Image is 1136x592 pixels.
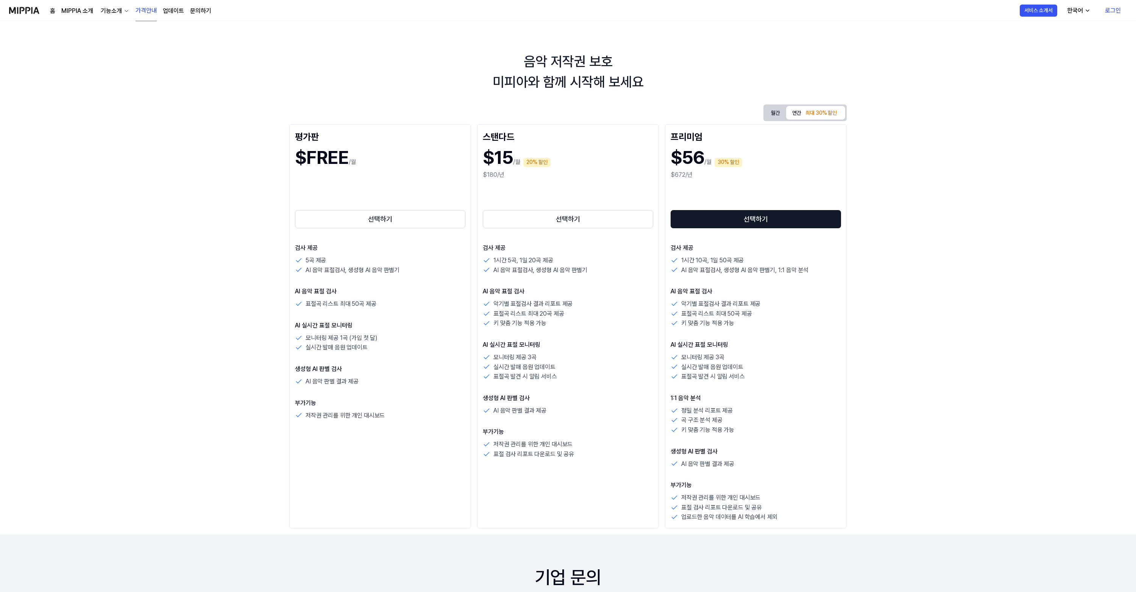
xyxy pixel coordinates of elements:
[306,299,376,309] p: 표절곡 리스트 최대 50곡 제공
[513,157,520,167] p: /월
[681,493,760,503] p: 저작권 관리를 위한 개인 대시보드
[1020,5,1057,17] button: 서비스 소개서
[671,130,841,142] div: 프리미엄
[163,6,184,16] a: 업데이트
[99,6,130,16] button: 기능소개
[681,503,762,513] p: 표절 검사 리포트 다운로드 및 공유
[493,309,564,319] p: 표절곡 리스트 최대 20곡 제공
[765,107,786,119] button: 월간
[99,6,123,16] div: 기능소개
[306,333,378,343] p: 모니터링 제공 1곡 (가입 첫 달)
[483,243,653,252] p: 검사 제공
[671,340,841,349] p: AI 실시간 표절 모니터링
[671,243,841,252] p: 검사 제공
[483,287,653,296] p: AI 음악 표절 검사
[295,210,465,228] button: 선택하기
[681,406,733,416] p: 정밀 분석 리포트 제공
[50,6,55,16] a: 홈
[306,265,399,275] p: AI 음악 표절검사, 생성형 AI 음악 판별기
[483,394,653,403] p: 생성형 AI 판별 검사
[493,265,587,275] p: AI 음악 표절검사, 생성형 AI 음악 판별기
[671,481,841,490] p: 부가기능
[671,287,841,296] p: AI 음악 표절 검사
[493,255,553,265] p: 1시간 5곡, 1일 20곡 제공
[671,394,841,403] p: 1:1 음악 분석
[483,209,653,230] a: 선택하기
[61,6,93,16] a: MIPPIA 소개
[493,372,557,382] p: 표절곡 발견 시 알림 서비스
[681,512,777,522] p: 업로드한 음악 데이터를 AI 학습에서 제외
[681,459,734,469] p: AI 음악 판별 결과 제공
[681,318,734,328] p: 키 맞춤 기능 적용 가능
[483,210,653,228] button: 선택하기
[681,425,734,435] p: 키 맞춤 기능 적용 가능
[295,399,465,408] p: 부가기능
[1066,6,1085,15] div: 한국어
[681,309,752,319] p: 표절곡 리스트 최대 50곡 제공
[535,565,601,590] div: 기업 문의
[306,255,326,265] p: 5곡 제공
[295,209,465,230] a: 선택하기
[704,157,712,167] p: /월
[681,255,744,265] p: 1시간 10곡, 1일 50곡 제공
[671,447,841,456] p: 생성형 AI 판별 검사
[671,209,841,230] a: 선택하기
[671,145,704,170] h1: $56
[190,6,211,16] a: 문의하기
[136,0,157,21] a: 가격안내
[295,287,465,296] p: AI 음악 표절 검사
[483,145,513,170] h1: $15
[786,106,845,120] button: 연간
[681,372,745,382] p: 표절곡 발견 시 알림 서비스
[671,170,841,179] div: $672/년
[493,449,574,459] p: 표절 검사 리포트 다운로드 및 공유
[681,265,808,275] p: AI 음악 표절검사, 생성형 AI 음악 판별기, 1:1 음악 분석
[493,406,546,416] p: AI 음악 판별 결과 제공
[493,362,556,372] p: 실시간 발매 음원 업데이트
[493,439,573,449] p: 저작권 관리를 위한 개인 대시보드
[349,157,356,167] p: /월
[715,158,742,167] div: 30% 할인
[681,415,722,425] p: 곡 구조 분석 제공
[295,365,465,374] p: 생성형 AI 판별 검사
[306,343,368,352] p: 실시간 발매 음원 업데이트
[681,362,743,372] p: 실시간 발매 음원 업데이트
[493,352,536,362] p: 모니터링 제공 3곡
[483,340,653,349] p: AI 실시간 표절 모니터링
[681,352,724,362] p: 모니터링 제공 3곡
[681,299,760,309] p: 악기별 표절검사 결과 리포트 제공
[306,411,385,421] p: 저작권 관리를 위한 개인 대시보드
[1061,3,1095,18] button: 한국어
[483,130,653,142] div: 스탠다드
[803,109,839,118] div: 최대 30% 할인
[295,130,465,142] div: 평가판
[483,170,653,179] div: $180/년
[306,377,359,386] p: AI 음악 판별 결과 제공
[671,210,841,228] button: 선택하기
[523,158,551,167] div: 20% 할인
[295,243,465,252] p: 검사 제공
[483,427,653,436] p: 부가기능
[295,321,465,330] p: AI 실시간 표절 모니터링
[493,299,573,309] p: 악기별 표절검사 결과 리포트 제공
[295,145,349,170] h1: $FREE
[493,318,546,328] p: 키 맞춤 기능 적용 가능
